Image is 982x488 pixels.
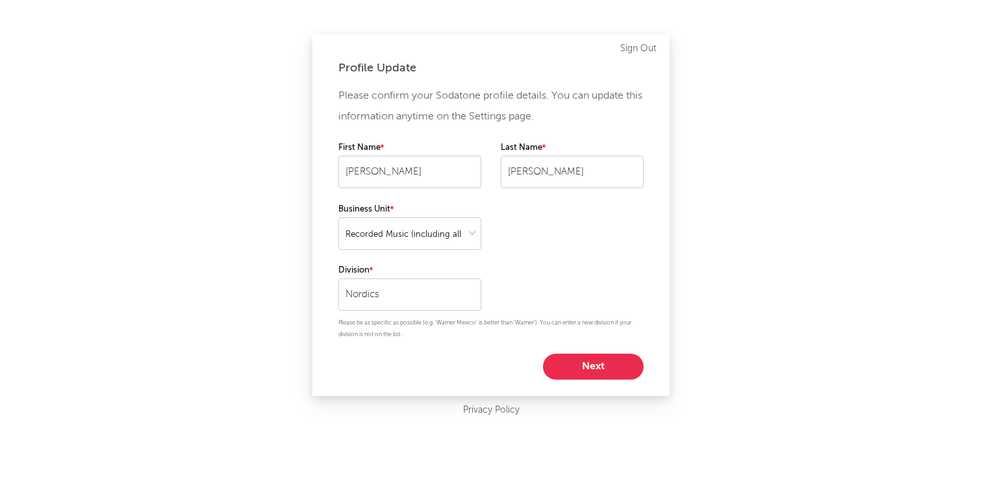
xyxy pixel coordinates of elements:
button: Next [543,354,644,380]
div: Profile Update [338,60,644,76]
p: Please confirm your Sodatone profile details. You can update this information anytime on the Sett... [338,86,644,127]
label: Division [338,263,481,278]
label: First Name [338,140,481,156]
a: Sign Out [620,41,657,56]
label: Last Name [501,140,644,156]
input: Your first name [338,156,481,188]
input: Your last name [501,156,644,188]
p: Please be as specific as possible (e.g. 'Warner Mexico' is better than 'Warner'). You can enter a... [338,317,644,341]
label: Business Unit [338,202,481,217]
a: Privacy Policy [463,402,520,419]
input: Your division [338,278,481,311]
